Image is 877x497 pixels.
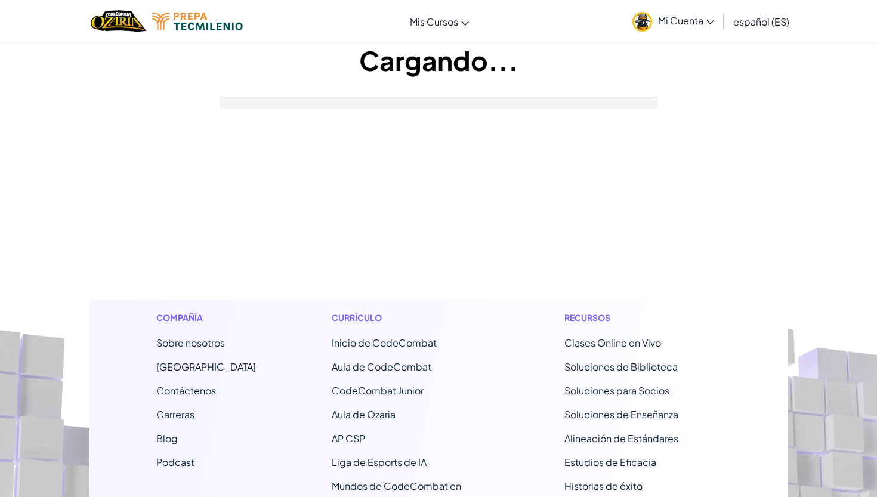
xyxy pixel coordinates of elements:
a: Soluciones para Socios [564,384,669,397]
a: Aula de Ozaria [332,408,396,421]
span: Contáctenos [156,384,216,397]
a: CodeCombat Junior [332,384,424,397]
span: Inicio de CodeCombat [332,337,437,349]
a: Soluciones de Enseñanza [564,408,678,421]
a: Historias de éxito [564,480,643,492]
a: Podcast [156,456,194,468]
span: español (ES) [733,16,789,28]
a: Clases Online en Vivo [564,337,661,349]
a: Mi Cuenta [626,2,720,40]
span: Mi Cuenta [658,14,714,27]
span: Mis Cursos [410,16,458,28]
h1: Compañía [156,311,256,324]
a: Soluciones de Biblioteca [564,360,678,373]
a: Aula de CodeCombat [332,360,431,373]
a: [GEOGRAPHIC_DATA] [156,360,256,373]
a: Carreras [156,408,194,421]
a: Ozaria by CodeCombat logo [91,9,146,33]
a: Blog [156,432,178,444]
a: AP CSP [332,432,365,444]
h1: Recursos [564,311,721,324]
h1: Currículo [332,311,489,324]
a: Alineación de Estándares [564,432,678,444]
img: avatar [632,12,652,32]
img: Home [91,9,146,33]
a: Mis Cursos [404,5,475,38]
img: Tecmilenio logo [152,13,243,30]
a: Estudios de Eficacia [564,456,656,468]
a: Liga de Esports de IA [332,456,427,468]
a: español (ES) [727,5,795,38]
a: Sobre nosotros [156,337,225,349]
